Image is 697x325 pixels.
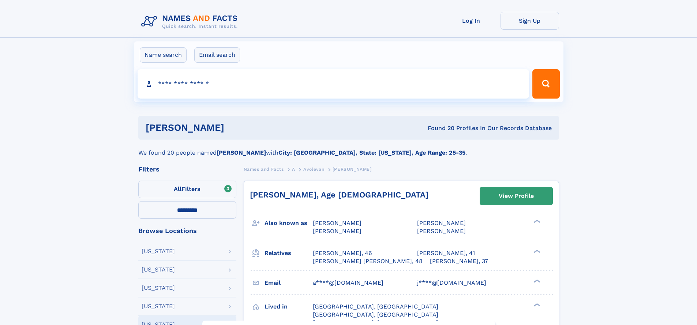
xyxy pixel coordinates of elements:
[501,12,559,30] a: Sign Up
[333,167,372,172] span: [PERSON_NAME]
[532,249,541,254] div: ❯
[326,124,552,132] div: Found 20 Profiles In Our Records Database
[303,167,324,172] span: Avolevan
[138,228,236,234] div: Browse Locations
[313,228,361,234] span: [PERSON_NAME]
[532,219,541,224] div: ❯
[292,167,295,172] span: A
[138,181,236,198] label: Filters
[442,12,501,30] a: Log In
[138,140,559,157] div: We found 20 people named with .
[140,47,187,63] label: Name search
[313,303,438,310] span: [GEOGRAPHIC_DATA], [GEOGRAPHIC_DATA]
[480,187,552,205] a: View Profile
[278,149,465,156] b: City: [GEOGRAPHIC_DATA], State: [US_STATE], Age Range: 25-35
[138,166,236,173] div: Filters
[244,165,284,174] a: Names and Facts
[250,190,428,199] a: [PERSON_NAME], Age [DEMOGRAPHIC_DATA]
[265,247,313,259] h3: Relatives
[532,69,559,99] button: Search Button
[142,303,175,309] div: [US_STATE]
[142,267,175,273] div: [US_STATE]
[313,257,423,265] a: [PERSON_NAME] [PERSON_NAME], 48
[417,228,466,234] span: [PERSON_NAME]
[174,185,181,192] span: All
[532,302,541,307] div: ❯
[138,69,529,99] input: search input
[313,219,361,226] span: [PERSON_NAME]
[142,248,175,254] div: [US_STATE]
[303,165,324,174] a: Avolevan
[430,257,488,265] a: [PERSON_NAME], 37
[417,219,466,226] span: [PERSON_NAME]
[499,188,534,204] div: View Profile
[313,249,372,257] a: [PERSON_NAME], 46
[217,149,266,156] b: [PERSON_NAME]
[532,278,541,283] div: ❯
[142,285,175,291] div: [US_STATE]
[146,123,326,132] h1: [PERSON_NAME]
[417,249,475,257] a: [PERSON_NAME], 41
[194,47,240,63] label: Email search
[265,217,313,229] h3: Also known as
[313,311,438,318] span: [GEOGRAPHIC_DATA], [GEOGRAPHIC_DATA]
[292,165,295,174] a: A
[138,12,244,32] img: Logo Names and Facts
[265,300,313,313] h3: Lived in
[265,277,313,289] h3: Email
